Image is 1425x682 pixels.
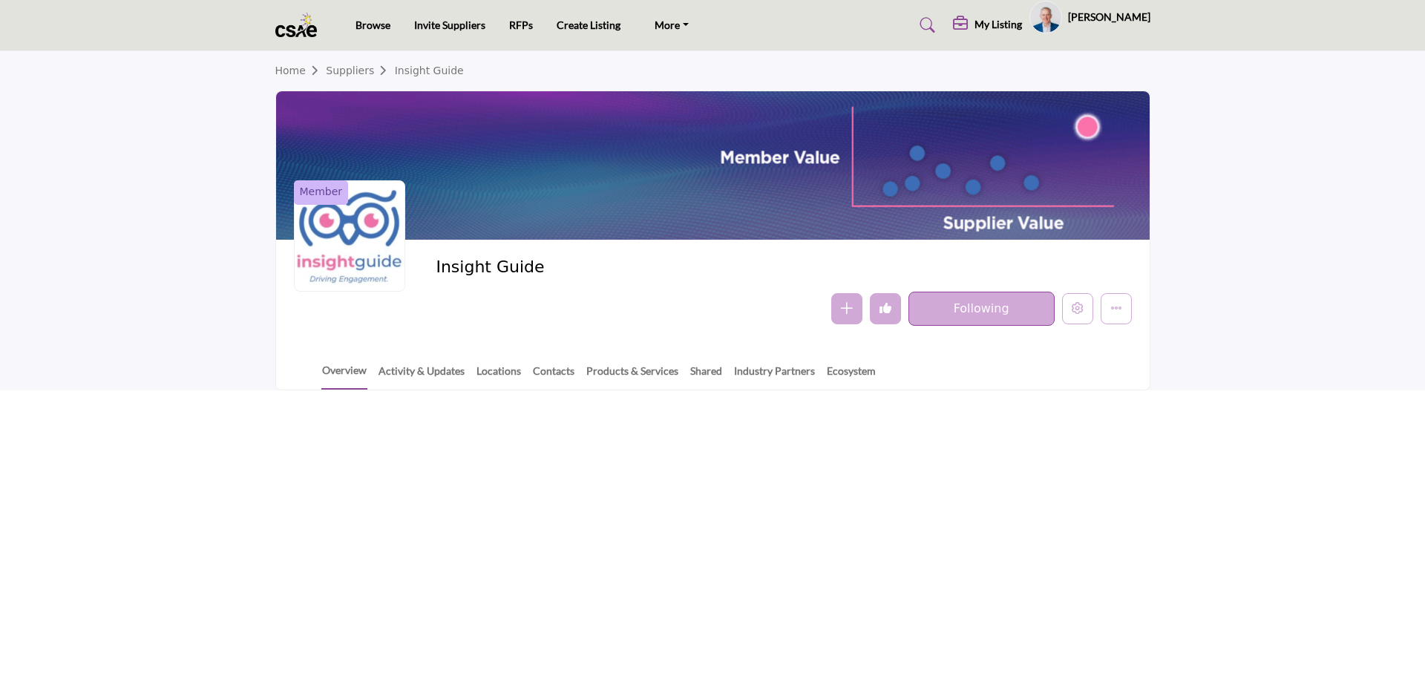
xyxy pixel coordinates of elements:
[974,18,1022,31] h5: My Listing
[300,184,343,200] span: Member
[1068,10,1150,24] h5: [PERSON_NAME]
[509,19,533,31] a: RFPs
[586,363,679,389] a: Products & Services
[557,19,620,31] a: Create Listing
[733,363,816,389] a: Industry Partners
[326,65,394,76] a: Suppliers
[414,19,485,31] a: Invite Suppliers
[321,362,367,390] a: Overview
[644,15,699,36] a: More
[870,293,901,324] button: Undo like
[436,258,844,277] h2: Insight Guide
[532,363,575,389] a: Contacts
[689,363,723,389] a: Shared
[275,13,325,37] img: site Logo
[1101,293,1132,324] button: More details
[908,292,1055,326] button: Following
[378,363,465,389] a: Activity & Updates
[1029,1,1062,33] button: Show hide supplier dropdown
[905,13,945,37] a: Search
[953,16,1022,34] div: My Listing
[476,363,522,389] a: Locations
[356,19,390,31] a: Browse
[1062,293,1093,324] button: Edit company
[275,65,327,76] a: Home
[395,65,464,76] a: Insight Guide
[826,363,877,389] a: Ecosystem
